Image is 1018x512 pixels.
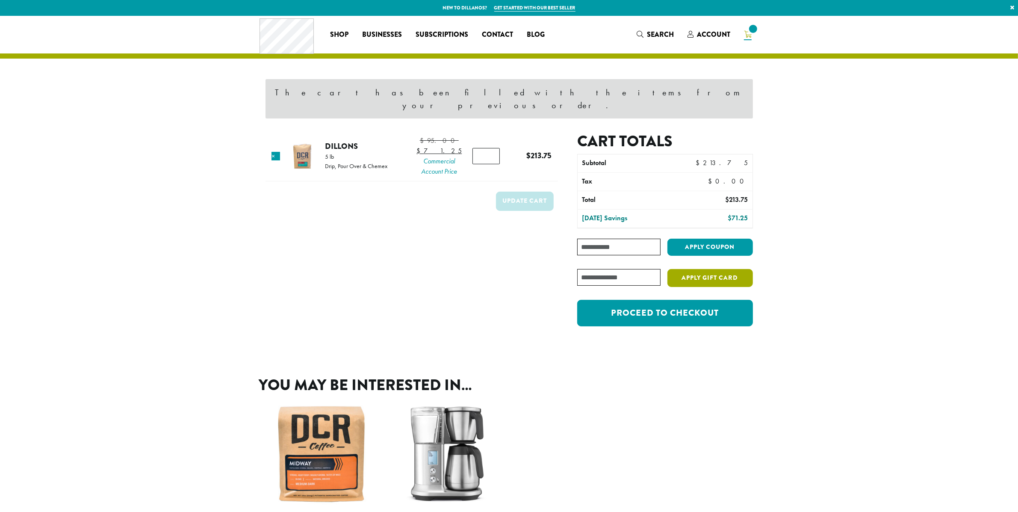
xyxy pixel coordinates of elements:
span: $ [420,136,427,145]
th: Tax [578,173,701,191]
button: Apply coupon [667,239,753,256]
span: Search [647,30,674,39]
div: The cart has been filled with the items from your previous order. [266,79,753,118]
span: Businesses [362,30,402,40]
img: Dillons [289,142,316,170]
span: $ [728,213,732,222]
th: [DATE] Savings [578,210,682,228]
bdi: 213.75 [696,158,748,167]
span: Blog [527,30,545,40]
span: Subscriptions [416,30,468,40]
a: Remove this item [271,152,280,160]
h2: You may be interested in… [259,376,759,394]
a: Search [630,27,681,41]
span: Contact [482,30,513,40]
bdi: 95.00 [420,136,459,145]
button: Apply Gift Card [667,269,753,287]
th: Total [578,191,682,209]
span: Account [697,30,730,39]
a: Proceed to checkout [577,300,752,326]
a: Shop [323,28,355,41]
span: $ [725,195,729,204]
img: Midway-12oz-300x300.jpg [270,402,374,506]
span: $ [708,177,716,186]
span: Commercial Account Price [416,156,462,177]
p: Drip, Pour Over & Chemex [325,163,387,169]
span: $ [416,146,424,155]
h2: Cart totals [577,132,752,151]
bdi: 213.75 [725,195,748,204]
bdi: 213.75 [526,150,552,161]
bdi: 71.25 [728,213,748,222]
p: 5 lb [325,154,387,160]
img: Breville-Precision-Brewer-unit.jpg [395,402,499,506]
th: Subtotal [578,154,682,172]
bdi: 71.25 [416,146,462,155]
bdi: 0.00 [708,177,748,186]
span: $ [526,150,531,161]
a: Get started with our best seller [494,4,575,12]
button: Update cart [496,192,554,211]
span: $ [696,158,703,167]
a: Dillons [325,140,358,152]
span: Shop [330,30,348,40]
input: Product quantity [472,148,500,164]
